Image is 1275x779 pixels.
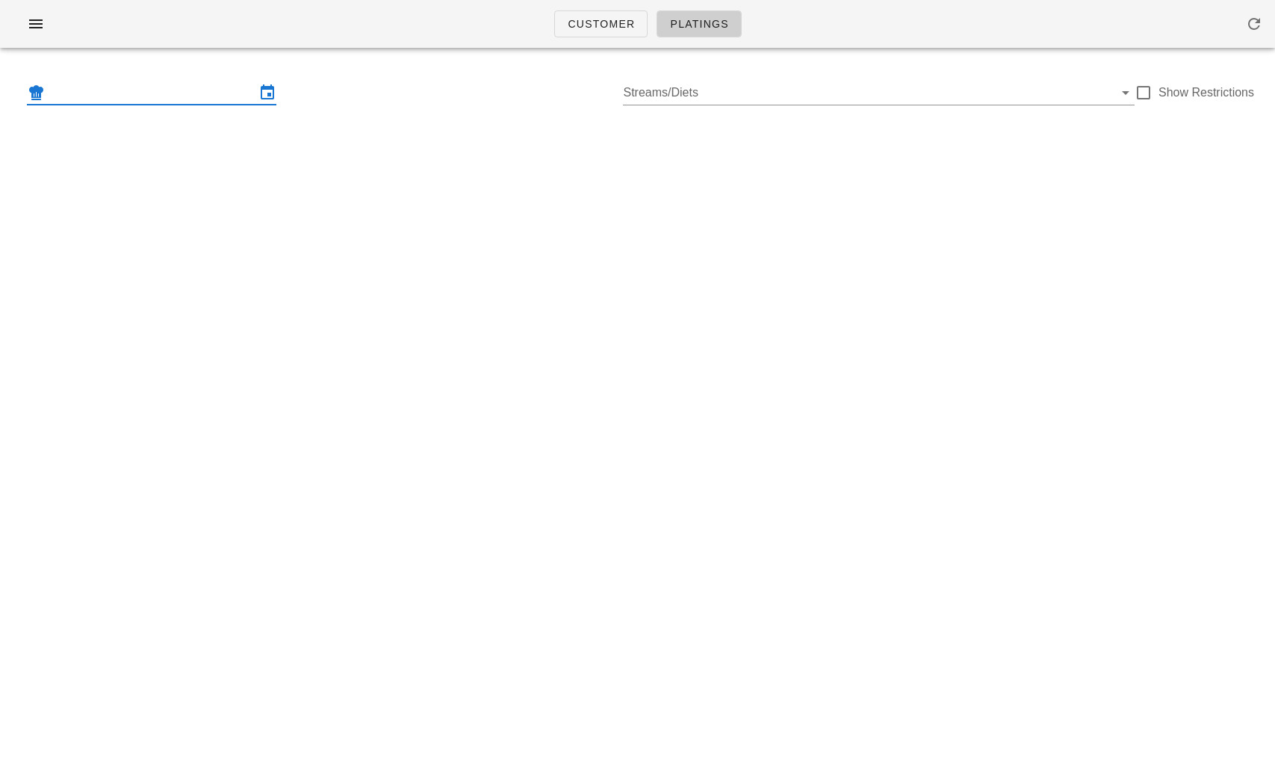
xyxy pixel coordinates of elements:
a: Platings [657,10,741,37]
span: Customer [567,18,635,30]
label: Show Restrictions [1158,85,1254,100]
span: Platings [669,18,728,30]
a: Customer [554,10,648,37]
div: Streams/Diets [623,81,1134,105]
